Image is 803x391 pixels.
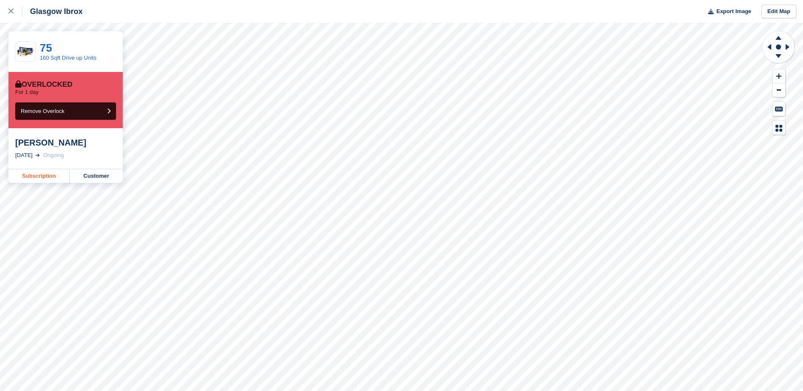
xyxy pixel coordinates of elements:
[15,80,72,89] div: Overlocked
[21,108,64,114] span: Remove Overlock
[15,102,116,120] button: Remove Overlock
[773,83,785,97] button: Zoom Out
[773,121,785,135] button: Map Legend
[40,55,97,61] a: 160 Sqft Drive up Units
[8,169,70,183] a: Subscription
[15,138,116,148] div: [PERSON_NAME]
[70,169,123,183] a: Customer
[43,151,64,160] div: Ongoing
[16,44,35,59] img: 20-ft-container%20(2).jpg
[15,151,33,160] div: [DATE]
[22,6,83,17] div: Glasgow Ibrox
[762,5,796,19] a: Edit Map
[703,5,751,19] button: Export Image
[773,102,785,116] button: Keyboard Shortcuts
[36,154,40,157] img: arrow-right-light-icn-cde0832a797a2874e46488d9cf13f60e5c3a73dbe684e267c42b8395dfbc2abf.svg
[40,41,52,54] a: 75
[15,89,39,96] p: For 1 day
[716,7,751,16] span: Export Image
[773,69,785,83] button: Zoom In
